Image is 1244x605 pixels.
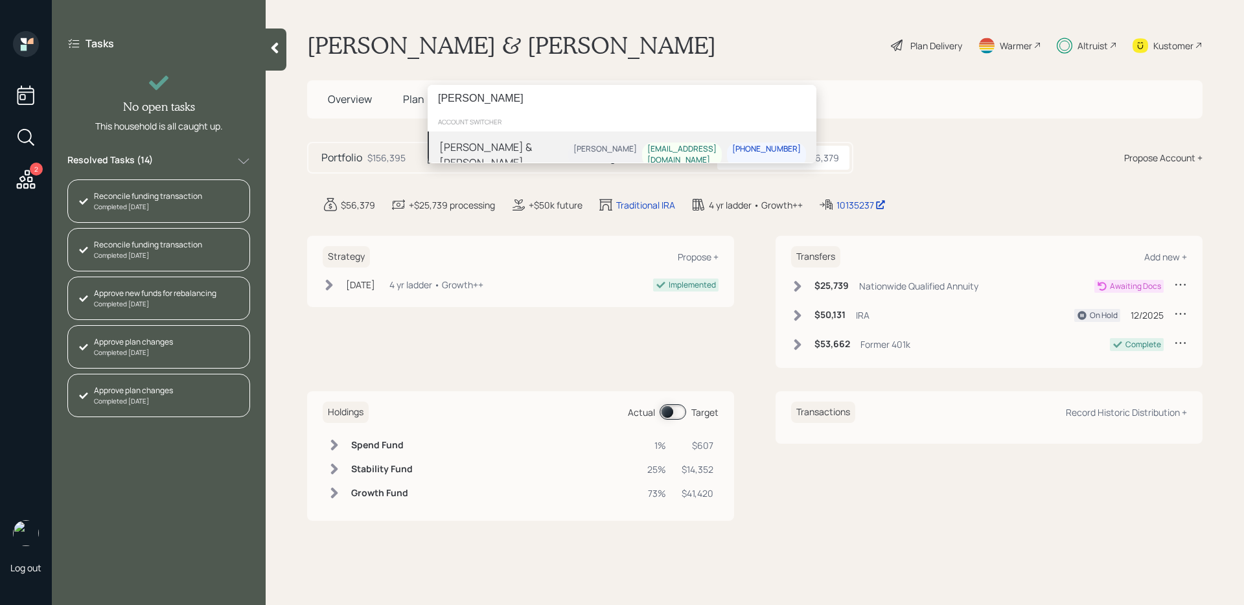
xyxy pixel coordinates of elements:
[428,112,816,131] div: account switcher
[732,144,801,155] div: [PHONE_NUMBER]
[647,144,717,166] div: [EMAIL_ADDRESS][DOMAIN_NAME]
[428,85,816,112] input: Type a command or search…
[439,139,568,170] div: [PERSON_NAME] & [PERSON_NAME]
[573,144,637,155] div: [PERSON_NAME]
